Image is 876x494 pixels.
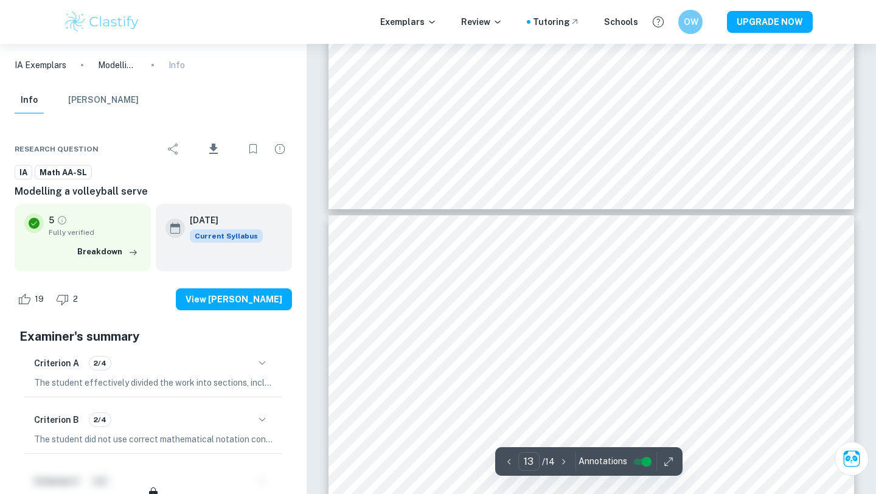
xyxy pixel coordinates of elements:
[241,137,265,161] div: Bookmark
[34,433,273,446] p: The student did not use correct mathematical notation consistently, as evidenced by the improper ...
[678,10,703,34] button: OW
[34,376,273,389] p: The student effectively divided the work into sections, including an "Introduction," "Aim of Inve...
[161,137,186,161] div: Share
[53,290,85,309] div: Dislike
[66,293,85,305] span: 2
[533,15,580,29] a: Tutoring
[190,214,253,227] h6: [DATE]
[63,10,141,34] img: Clastify logo
[15,167,32,179] span: IA
[89,358,111,369] span: 2/4
[68,87,139,114] button: [PERSON_NAME]
[34,357,79,370] h6: Criterion A
[542,455,555,468] p: / 14
[190,229,263,243] div: This exemplar is based on the current syllabus. Feel free to refer to it for inspiration/ideas wh...
[461,15,502,29] p: Review
[35,165,92,180] a: Math AA-SL
[835,442,869,476] button: Ask Clai
[74,243,141,261] button: Breakdown
[380,15,437,29] p: Exemplars
[268,137,292,161] div: Report issue
[604,15,638,29] a: Schools
[89,414,111,425] span: 2/4
[727,11,813,33] button: UPGRADE NOW
[15,144,99,155] span: Research question
[684,15,698,29] h6: OW
[190,229,263,243] span: Current Syllabus
[34,413,79,426] h6: Criterion B
[15,87,44,114] button: Info
[176,288,292,310] button: View [PERSON_NAME]
[35,167,91,179] span: Math AA-SL
[15,184,292,199] h6: Modelling a volleyball serve
[188,133,238,165] div: Download
[15,165,32,180] a: IA
[15,290,50,309] div: Like
[648,12,669,32] button: Help and Feedback
[49,214,54,227] p: 5
[19,327,287,346] h5: Examiner's summary
[49,227,141,238] span: Fully verified
[57,215,68,226] a: Grade fully verified
[98,58,137,72] p: Modelling a volleyball serve
[15,58,66,72] a: IA Exemplars
[169,58,185,72] p: Info
[579,455,627,468] span: Annotations
[28,293,50,305] span: 19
